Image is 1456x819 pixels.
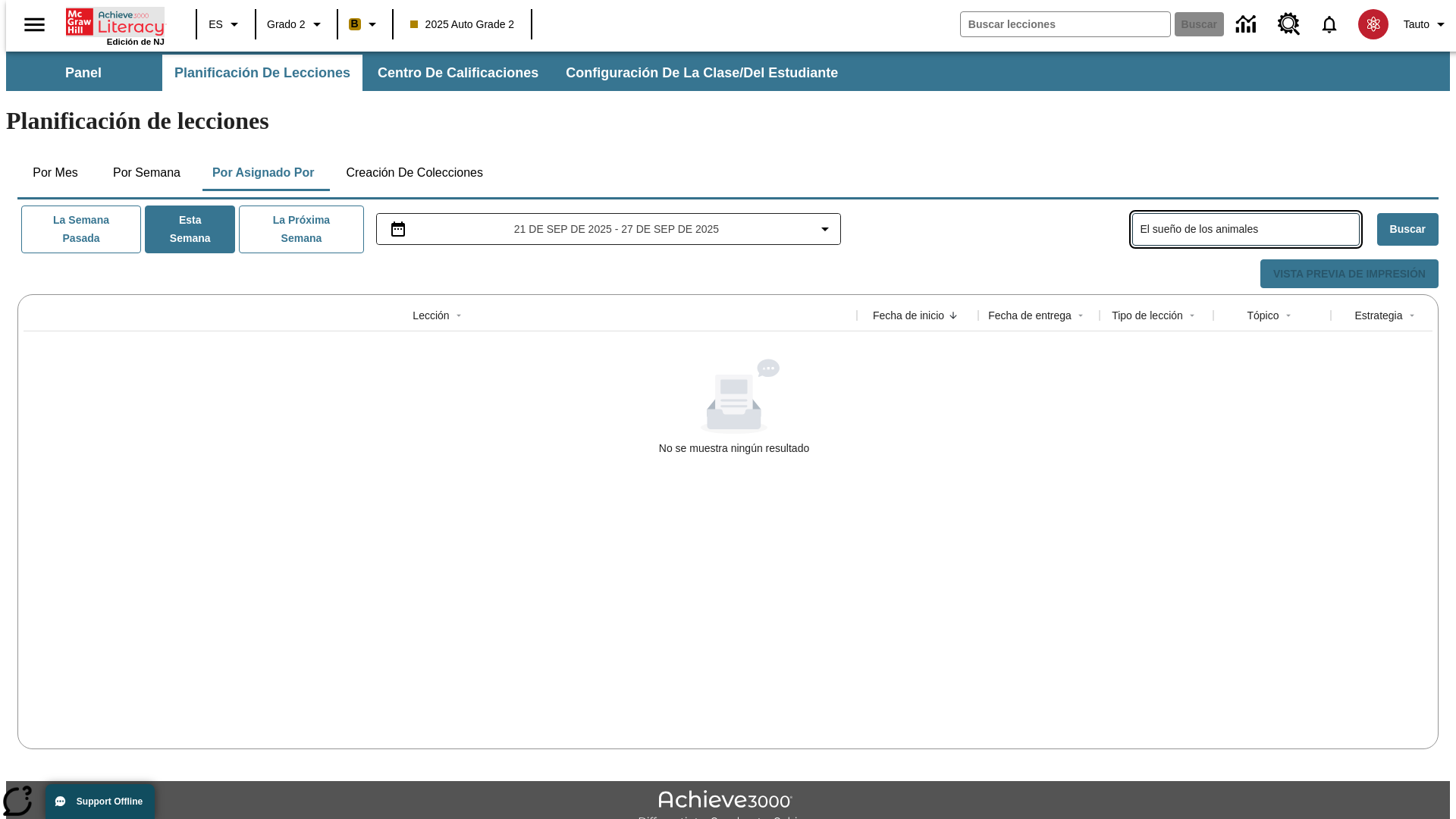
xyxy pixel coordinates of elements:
[101,155,193,191] button: Por semana
[1349,5,1398,44] button: Escoja un nuevo avatar
[351,14,359,33] span: B
[383,220,835,238] button: Seleccione el intervalo de fechas opción del menú
[21,206,141,253] button: La semana pasada
[267,17,306,33] span: Grado 2
[566,64,838,82] span: Configuración de la clase/del estudiante
[45,784,155,819] button: Support Offline
[1279,306,1298,325] button: Sort
[1227,4,1269,45] a: Centro de información
[200,155,327,191] button: Por asignado por
[1269,4,1310,45] a: Centro de recursos, Se abrirá en una pestaña nueva.
[554,55,850,91] button: Configuración de la clase/del estudiante
[816,220,834,238] svg: Collapse Date Range Filter
[514,221,719,237] span: 21 de sep de 2025 - 27 de sep de 2025
[162,55,362,91] button: Planificación de lecciones
[1247,308,1279,323] div: Tópico
[12,2,57,47] button: Abrir el menú lateral
[261,11,332,38] button: Grado: Grado 2, Elige un grado
[8,55,159,91] button: Panel
[209,17,223,33] span: ES
[1183,306,1201,325] button: Sort
[988,308,1072,323] div: Fecha de entrega
[659,441,809,456] div: No se muestra ningún resultado
[343,11,388,38] button: Boost El color de la clase es anaranjado claro. Cambiar el color de la clase.
[77,796,143,807] span: Support Offline
[1358,9,1389,39] img: avatar image
[174,64,350,82] span: Planificación de lecciones
[1398,11,1456,38] button: Perfil/Configuración
[239,206,363,253] button: La próxima semana
[202,11,250,38] button: Lenguaje: ES, Selecciona un idioma
[1112,308,1183,323] div: Tipo de lección
[145,206,235,253] button: Esta semana
[6,52,1450,91] div: Subbarra de navegación
[66,7,165,37] a: Portada
[65,64,102,82] span: Panel
[873,308,944,323] div: Fecha de inicio
[410,17,515,33] span: 2025 Auto Grade 2
[1403,306,1421,325] button: Sort
[1072,306,1090,325] button: Sort
[107,37,165,46] span: Edición de NJ
[334,155,495,191] button: Creación de colecciones
[450,306,468,325] button: Sort
[944,306,962,325] button: Sort
[961,12,1170,36] input: Buscar campo
[24,359,1445,456] div: No se muestra ningún resultado
[366,55,551,91] button: Centro de calificaciones
[17,155,93,191] button: Por mes
[1310,5,1349,44] a: Notificaciones
[378,64,538,82] span: Centro de calificaciones
[1141,218,1359,240] input: Buscar lecciones asignadas
[413,308,449,323] div: Lección
[66,5,165,46] div: Portada
[6,55,852,91] div: Subbarra de navegación
[1354,308,1402,323] div: Estrategia
[1404,17,1429,33] span: Tauto
[1377,213,1439,246] button: Buscar
[6,107,1450,135] h1: Planificación de lecciones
